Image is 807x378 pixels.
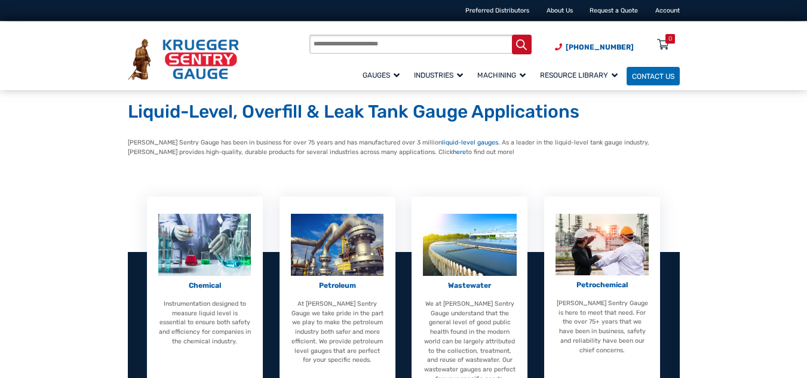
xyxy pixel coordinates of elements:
a: Industries [409,65,472,86]
h1: Liquid-Level, Overfill & Leak Tank Gauge Applications [128,101,680,124]
a: liquid-level gauges [442,139,498,146]
span: [PHONE_NUMBER] [566,43,634,51]
span: Industries [414,71,463,79]
p: [PERSON_NAME] Sentry Gauge has been in business for over 75 years and has manufactured over 3 mil... [128,138,680,157]
p: Wastewater [423,280,517,291]
a: here [453,148,466,156]
p: Petroleum [290,280,384,291]
a: Resource Library [535,65,627,86]
img: Petroleum [291,214,383,276]
a: Machining [472,65,535,86]
p: Instrumentation designed to measure liquid level is essential to ensure both safety and efficienc... [158,299,252,346]
a: Preferred Distributors [465,7,529,14]
div: 0 [668,34,672,44]
img: Chemical [158,214,251,276]
span: Resource Library [540,71,618,79]
a: Account [655,7,680,14]
img: Petrochemical [556,214,649,275]
p: At [PERSON_NAME] Sentry Gauge we take pride in the part we play to make the petroleum industry bo... [290,299,384,365]
span: Contact Us [632,72,674,80]
p: Chemical [158,280,252,291]
p: Petrochemical [556,279,649,290]
p: [PERSON_NAME] Sentry Gauge is here to meet that need. For the over 75+ years that we have been in... [556,299,649,355]
a: Phone Number (920) 434-8860 [555,42,634,53]
img: Wastewater [423,214,516,276]
span: Gauges [363,71,400,79]
a: About Us [547,7,573,14]
img: Krueger Sentry Gauge [128,39,239,80]
span: Machining [477,71,526,79]
a: Contact Us [627,67,680,85]
a: Request a Quote [590,7,638,14]
a: Gauges [357,65,409,86]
